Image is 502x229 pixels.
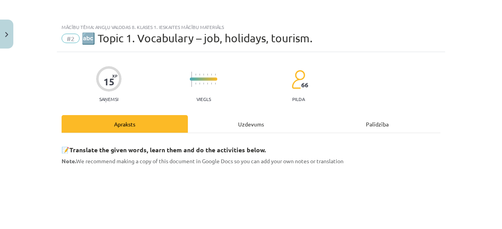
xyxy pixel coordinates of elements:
[215,74,216,76] img: icon-short-line-57e1e144782c952c97e751825c79c345078a6d821885a25fce030b3d8c18986b.svg
[292,96,305,102] p: pilda
[62,34,80,43] span: #2
[96,96,122,102] p: Saņemsi
[191,72,192,87] img: icon-long-line-d9ea69661e0d244f92f715978eff75569469978d946b2353a9bb055b3ed8787d.svg
[199,74,200,76] img: icon-short-line-57e1e144782c952c97e751825c79c345078a6d821885a25fce030b3d8c18986b.svg
[62,115,188,133] div: Apraksts
[215,83,216,85] img: icon-short-line-57e1e144782c952c97e751825c79c345078a6d821885a25fce030b3d8c18986b.svg
[207,83,208,85] img: icon-short-line-57e1e144782c952c97e751825c79c345078a6d821885a25fce030b3d8c18986b.svg
[62,140,440,155] h3: 📝
[112,74,117,78] span: XP
[69,146,266,154] b: Translate the given words, learn them and do the activities below.
[314,115,440,133] div: Palīdzība
[301,81,308,88] span: 66
[62,157,344,164] span: We recommend making a copy of this document in Google Docs so you can add your own notes or trans...
[207,74,208,76] img: icon-short-line-57e1e144782c952c97e751825c79c345078a6d821885a25fce030b3d8c18986b.svg
[211,83,212,85] img: icon-short-line-57e1e144782c952c97e751825c79c345078a6d821885a25fce030b3d8c18986b.svg
[195,83,196,85] img: icon-short-line-57e1e144782c952c97e751825c79c345078a6d821885a25fce030b3d8c18986b.svg
[5,32,8,37] img: icon-close-lesson-0947bae3869378f0d4975bcd49f059093ad1ed9edebbc8119c70593378902aed.svg
[188,115,314,133] div: Uzdevums
[203,74,204,76] img: icon-short-line-57e1e144782c952c97e751825c79c345078a6d821885a25fce030b3d8c18986b.svg
[199,83,200,85] img: icon-short-line-57e1e144782c952c97e751825c79c345078a6d821885a25fce030b3d8c18986b.svg
[211,74,212,76] img: icon-short-line-57e1e144782c952c97e751825c79c345078a6d821885a25fce030b3d8c18986b.svg
[62,24,440,30] div: Mācību tēma: Angļu valodas 8. klases 1. ieskaites mācību materiāls
[82,32,313,45] span: 🔤 Topic 1. Vocabulary – job, holidays, tourism.
[62,157,76,164] strong: Note.
[196,96,211,102] p: Viegls
[195,74,196,76] img: icon-short-line-57e1e144782c952c97e751825c79c345078a6d821885a25fce030b3d8c18986b.svg
[104,76,115,87] div: 15
[203,83,204,85] img: icon-short-line-57e1e144782c952c97e751825c79c345078a6d821885a25fce030b3d8c18986b.svg
[291,70,305,89] img: students-c634bb4e5e11cddfef0936a35e636f08e4e9abd3cc4e673bd6f9a4125e45ecb1.svg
